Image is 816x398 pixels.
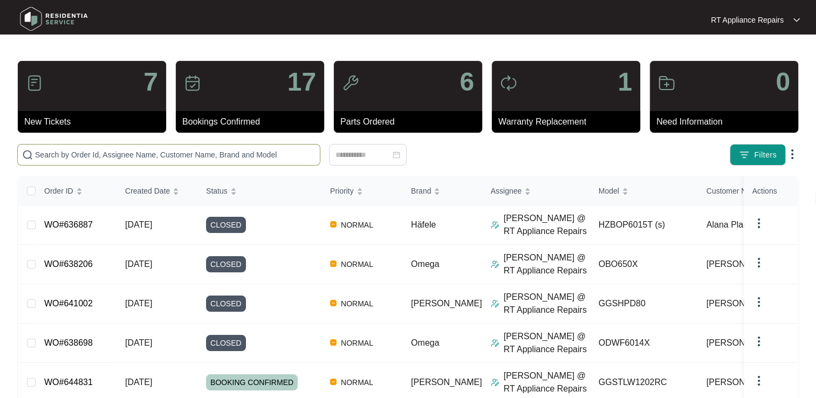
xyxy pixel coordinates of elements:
[206,185,228,197] span: Status
[482,177,590,205] th: Assignee
[491,221,499,229] img: Assigner Icon
[744,177,798,205] th: Actions
[491,299,499,308] img: Assigner Icon
[491,378,499,387] img: Assigner Icon
[44,299,93,308] a: WO#641002
[656,115,798,128] p: Need Information
[707,218,770,231] span: Alana Planit Ki...
[44,220,93,229] a: WO#636887
[182,115,324,128] p: Bookings Confirmed
[22,149,33,160] img: search-icon
[411,220,436,229] span: Häfele
[618,69,632,95] p: 1
[590,205,698,245] td: HZBOP6015T (s)
[125,185,170,197] span: Created Date
[206,335,246,351] span: CLOSED
[337,376,378,389] span: NORMAL
[491,185,522,197] span: Assignee
[500,74,517,92] img: icon
[116,177,197,205] th: Created Date
[287,69,316,95] p: 17
[206,374,298,390] span: BOOKING CONFIRMED
[752,256,765,269] img: dropdown arrow
[197,177,321,205] th: Status
[730,144,786,166] button: filter iconFilters
[786,148,799,161] img: dropdown arrow
[340,115,482,128] p: Parts Ordered
[206,217,246,233] span: CLOSED
[752,217,765,230] img: dropdown arrow
[44,259,93,269] a: WO#638206
[206,296,246,312] span: CLOSED
[590,284,698,324] td: GGSHPD80
[44,338,93,347] a: WO#638698
[411,259,439,269] span: Omega
[330,221,337,228] img: Vercel Logo
[402,177,482,205] th: Brand
[504,212,590,238] p: [PERSON_NAME] @ RT Appliance Repairs
[793,17,800,23] img: dropdown arrow
[504,330,590,356] p: [PERSON_NAME] @ RT Appliance Repairs
[707,297,778,310] span: [PERSON_NAME]
[590,177,698,205] th: Model
[599,185,619,197] span: Model
[658,74,675,92] img: icon
[321,177,402,205] th: Priority
[143,69,158,95] p: 7
[125,299,152,308] span: [DATE]
[590,324,698,363] td: ODWF6014X
[330,339,337,346] img: Vercel Logo
[342,74,359,92] img: icon
[337,297,378,310] span: NORMAL
[411,378,482,387] span: [PERSON_NAME]
[337,337,378,349] span: NORMAL
[698,177,806,205] th: Customer Name
[337,258,378,271] span: NORMAL
[411,299,482,308] span: [PERSON_NAME]
[36,177,116,205] th: Order ID
[206,256,246,272] span: CLOSED
[707,185,762,197] span: Customer Name
[711,15,784,25] p: RT Appliance Repairs
[504,291,590,317] p: [PERSON_NAME] @ RT Appliance Repairs
[754,149,777,161] span: Filters
[752,296,765,308] img: dropdown arrow
[16,3,92,35] img: residentia service logo
[125,259,152,269] span: [DATE]
[125,220,152,229] span: [DATE]
[411,185,431,197] span: Brand
[35,149,316,161] input: Search by Order Id, Assignee Name, Customer Name, Brand and Model
[491,339,499,347] img: Assigner Icon
[24,115,166,128] p: New Tickets
[491,260,499,269] img: Assigner Icon
[330,185,354,197] span: Priority
[752,374,765,387] img: dropdown arrow
[125,378,152,387] span: [DATE]
[44,185,73,197] span: Order ID
[125,338,152,347] span: [DATE]
[504,369,590,395] p: [PERSON_NAME] @ RT Appliance Repairs
[330,379,337,385] img: Vercel Logo
[330,300,337,306] img: Vercel Logo
[411,338,439,347] span: Omega
[776,69,790,95] p: 0
[337,218,378,231] span: NORMAL
[707,376,778,389] span: [PERSON_NAME]
[504,251,590,277] p: [PERSON_NAME] @ RT Appliance Repairs
[460,69,474,95] p: 6
[590,245,698,284] td: OBO650X
[44,378,93,387] a: WO#644831
[752,335,765,348] img: dropdown arrow
[184,74,201,92] img: icon
[707,337,778,349] span: [PERSON_NAME]
[739,149,750,160] img: filter icon
[26,74,43,92] img: icon
[330,260,337,267] img: Vercel Logo
[498,115,640,128] p: Warranty Replacement
[707,258,778,271] span: [PERSON_NAME]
